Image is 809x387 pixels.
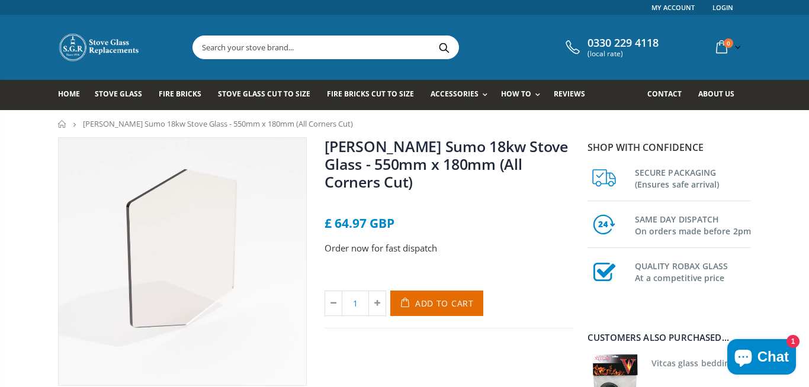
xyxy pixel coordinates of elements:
[698,80,743,110] a: About us
[95,80,151,110] a: Stove Glass
[724,38,733,48] span: 0
[647,89,682,99] span: Contact
[588,37,659,50] span: 0330 229 4118
[724,339,800,378] inbox-online-store-chat: Shopify online store chat
[58,89,80,99] span: Home
[159,89,201,99] span: Fire Bricks
[58,120,67,128] a: Home
[415,298,474,309] span: Add to Cart
[588,50,659,58] span: (local rate)
[218,80,319,110] a: Stove Glass Cut To Size
[325,215,394,231] span: £ 64.97 GBP
[563,37,659,58] a: 0330 229 4118 (local rate)
[635,211,751,237] h3: SAME DAY DISPATCH On orders made before 2pm
[327,89,414,99] span: Fire Bricks Cut To Size
[327,80,423,110] a: Fire Bricks Cut To Size
[325,136,568,192] a: [PERSON_NAME] Sumo 18kw Stove Glass - 550mm x 180mm (All Corners Cut)
[635,165,751,191] h3: SECURE PACKAGING (Ensures safe arrival)
[431,89,479,99] span: Accessories
[431,36,457,59] button: Search
[218,89,310,99] span: Stove Glass Cut To Size
[588,140,751,154] p: Shop with confidence
[647,80,691,110] a: Contact
[390,291,483,316] button: Add to Cart
[711,36,743,59] a: 0
[698,89,734,99] span: About us
[431,80,493,110] a: Accessories
[501,89,531,99] span: How To
[58,33,141,62] img: Stove Glass Replacement
[58,80,89,110] a: Home
[95,89,142,99] span: Stove Glass
[325,241,573,255] p: Order now for fast dispatch
[159,80,210,110] a: Fire Bricks
[83,118,353,129] span: [PERSON_NAME] Sumo 18kw Stove Glass - 550mm x 180mm (All Corners Cut)
[635,258,751,284] h3: QUALITY ROBAX GLASS At a competitive price
[588,333,751,342] div: Customers also purchased...
[193,36,591,59] input: Search your stove brand...
[554,89,585,99] span: Reviews
[554,80,594,110] a: Reviews
[59,138,306,385] img: Dowling_Sumo_18kw_Stove_Glass_800x_crop_center.webp
[501,80,546,110] a: How To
